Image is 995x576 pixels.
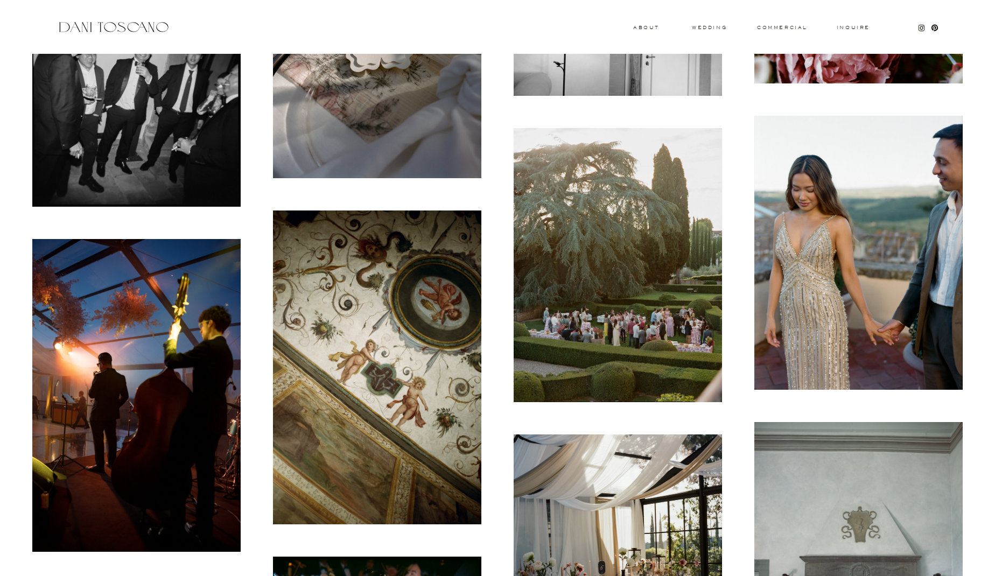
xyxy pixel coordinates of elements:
a: wedding [692,25,727,29]
a: About [633,25,657,29]
a: Inquire [836,25,871,31]
a: commercial [757,25,807,30]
